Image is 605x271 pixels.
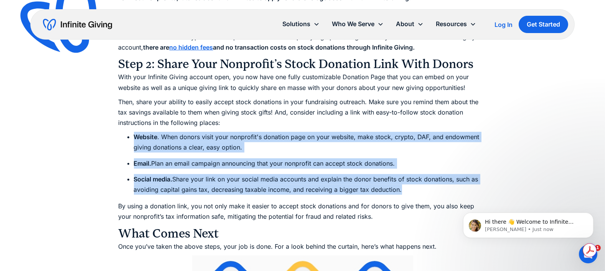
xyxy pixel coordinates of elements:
[282,19,310,29] div: Solutions
[119,32,487,53] p: Unlike other stock and crypto donation providers who take a pretty high percentage of every donat...
[519,16,568,33] a: Get Started
[119,57,487,72] h3: Step 2: Share Your Nonprofit’s Stock Donation Link With Donors
[213,43,415,51] strong: and no transaction costs on stock donations through Infinite Giving.
[276,16,326,32] div: Solutions
[43,18,112,31] a: home
[430,16,482,32] div: Resources
[134,174,487,195] li: Share your link on your social media accounts and explain the donor benefits of stock donations, ...
[119,226,487,241] h3: What Comes Next
[143,43,170,51] strong: there are
[452,196,605,250] iframe: Intercom notifications message
[134,175,173,183] strong: Social media.
[119,241,487,252] p: Once you’ve taken the above steps, your job is done. For a look behind the curtain, here’s what h...
[436,19,467,29] div: Resources
[326,16,390,32] div: Who We Serve
[495,22,513,28] div: Log In
[134,133,158,141] strong: Website
[134,132,487,153] li: . When donors visit your nonprofit's donation page on your website, make stock, crypto, DAF, and ...
[119,97,487,128] p: Then, share your ability to easily accept stock donations in your fundraising outreach. Make sure...
[170,43,213,51] a: no hidden fees
[579,245,597,263] iframe: Intercom live chat
[134,160,152,167] strong: Email.
[119,7,487,28] p: With this information, we’ll quickly verify your 501(c)(3) status and activate your account. Unli...
[332,19,374,29] div: Who We Serve
[119,201,487,222] p: By using a donation link, you not only make it easier to accept stock donations and for donors to...
[119,72,487,93] p: With your Infinite Giving account open, you now have one fully customizable Donation Page that yo...
[134,158,487,169] li: Plan an email campaign announcing that your nonprofit can accept stock donations.
[390,16,430,32] div: About
[396,19,414,29] div: About
[495,20,513,29] a: Log In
